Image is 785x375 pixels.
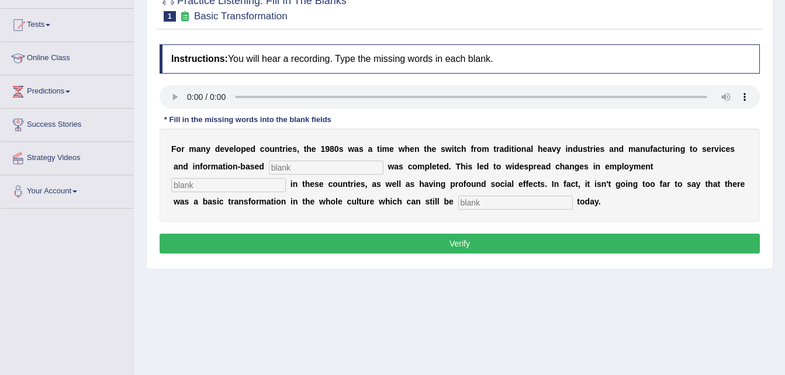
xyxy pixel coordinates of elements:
[506,162,512,171] b: w
[279,144,282,154] b: t
[477,144,482,154] b: o
[601,179,607,189] b: n
[660,179,663,189] b: f
[575,179,578,189] b: t
[493,162,496,171] b: t
[1,109,134,138] a: Success Stories
[523,179,526,189] b: f
[721,144,726,154] b: c
[164,11,176,22] span: 1
[585,179,587,189] b: i
[457,144,461,154] b: c
[160,114,336,126] div: * Fill in the missing words into the blank fields
[179,11,191,22] small: Exam occurring question
[433,179,435,189] b: i
[445,144,452,154] b: w
[441,179,446,189] b: g
[452,144,454,154] b: i
[291,179,293,189] b: i
[565,162,569,171] b: a
[490,179,495,189] b: s
[429,179,434,189] b: v
[511,144,514,154] b: t
[223,162,226,171] b: t
[708,179,713,189] b: h
[293,179,298,189] b: n
[645,162,651,171] b: n
[229,144,234,154] b: e
[670,144,673,154] b: r
[189,144,196,154] b: m
[464,179,466,189] b: f
[499,144,504,154] b: a
[596,162,601,171] b: n
[705,179,708,189] b: t
[285,144,288,154] b: i
[348,144,354,154] b: w
[410,144,414,154] b: e
[250,162,255,171] b: s
[726,144,731,154] b: e
[441,144,445,154] b: s
[587,144,590,154] b: t
[377,144,380,154] b: t
[622,162,624,171] b: l
[614,144,619,154] b: n
[455,179,458,189] b: r
[177,144,182,154] b: o
[193,162,195,171] b: i
[183,162,188,171] b: d
[424,144,427,154] b: t
[477,162,479,171] b: l
[160,44,760,74] h4: You will hear a recording. Type the missing words in each blank.
[195,162,200,171] b: n
[593,144,596,154] b: i
[220,144,224,154] b: e
[471,179,476,189] b: u
[238,162,241,171] b: -
[435,179,441,189] b: n
[556,144,561,154] b: y
[396,179,399,189] b: l
[338,179,343,189] b: u
[260,144,265,154] b: c
[306,144,312,154] b: h
[500,179,505,189] b: c
[615,179,621,189] b: g
[675,179,677,189] b: t
[185,197,189,206] b: s
[732,179,737,189] b: e
[563,179,566,189] b: f
[450,179,455,189] b: p
[537,162,541,171] b: e
[328,179,333,189] b: c
[641,162,645,171] b: e
[714,144,719,154] b: v
[437,162,440,171] b: t
[206,144,210,154] b: y
[208,162,210,171] b: r
[427,144,432,154] b: h
[479,162,484,171] b: e
[406,179,410,189] b: a
[552,144,556,154] b: v
[677,179,683,189] b: o
[348,179,351,189] b: t
[546,162,551,171] b: d
[302,179,305,189] b: t
[680,144,686,154] b: g
[495,179,500,189] b: o
[696,179,701,189] b: y
[405,144,410,154] b: h
[665,144,670,154] b: u
[493,144,496,154] b: t
[361,179,365,189] b: s
[662,179,667,189] b: a
[412,162,417,171] b: o
[431,144,436,154] b: e
[482,144,489,154] b: m
[269,161,383,175] input: blank
[228,162,233,171] b: o
[201,144,206,154] b: n
[292,144,297,154] b: s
